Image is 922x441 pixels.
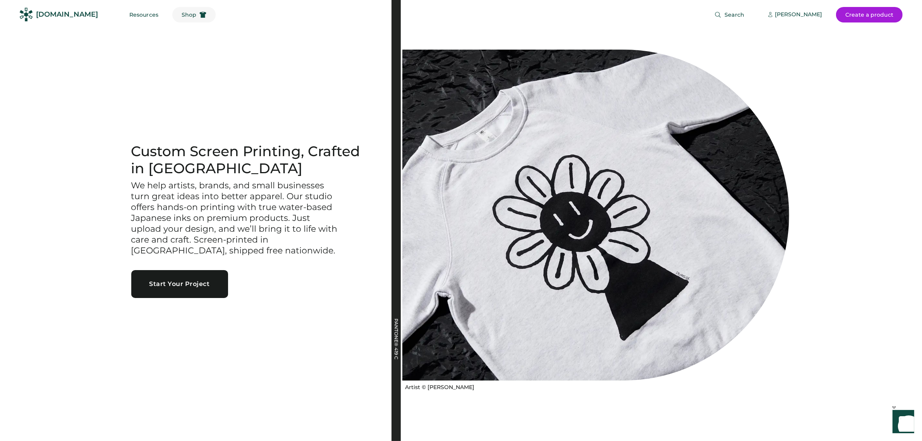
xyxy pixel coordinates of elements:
div: PANTONE® 419 C [394,319,398,396]
iframe: Front Chat [885,406,919,439]
div: [DOMAIN_NAME] [36,10,98,19]
h1: Custom Screen Printing, Crafted in [GEOGRAPHIC_DATA] [131,143,373,177]
div: [PERSON_NAME] [775,11,822,19]
span: Shop [182,12,196,17]
button: Create a product [836,7,903,22]
img: Rendered Logo - Screens [19,8,33,21]
a: Artist © [PERSON_NAME] [402,381,475,391]
button: Shop [172,7,216,22]
button: Start Your Project [131,270,228,298]
button: Resources [120,7,168,22]
h3: We help artists, brands, and small businesses turn great ideas into better apparel. Our studio of... [131,180,340,256]
button: Search [705,7,754,22]
span: Search [725,12,744,17]
div: Artist © [PERSON_NAME] [405,384,475,391]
